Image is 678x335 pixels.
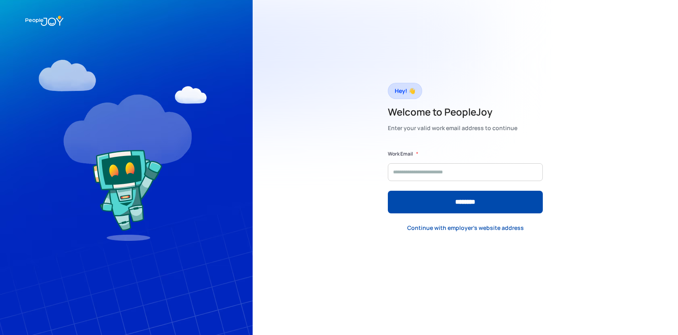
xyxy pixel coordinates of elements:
div: Continue with employer's website address [407,224,524,232]
a: Continue with employer's website address [401,219,530,236]
div: Enter your valid work email address to continue [388,122,517,134]
h2: Welcome to PeopleJoy [388,105,517,118]
form: Form [388,150,543,213]
label: Work Email [388,150,413,158]
div: Hey! 👋 [395,85,415,97]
